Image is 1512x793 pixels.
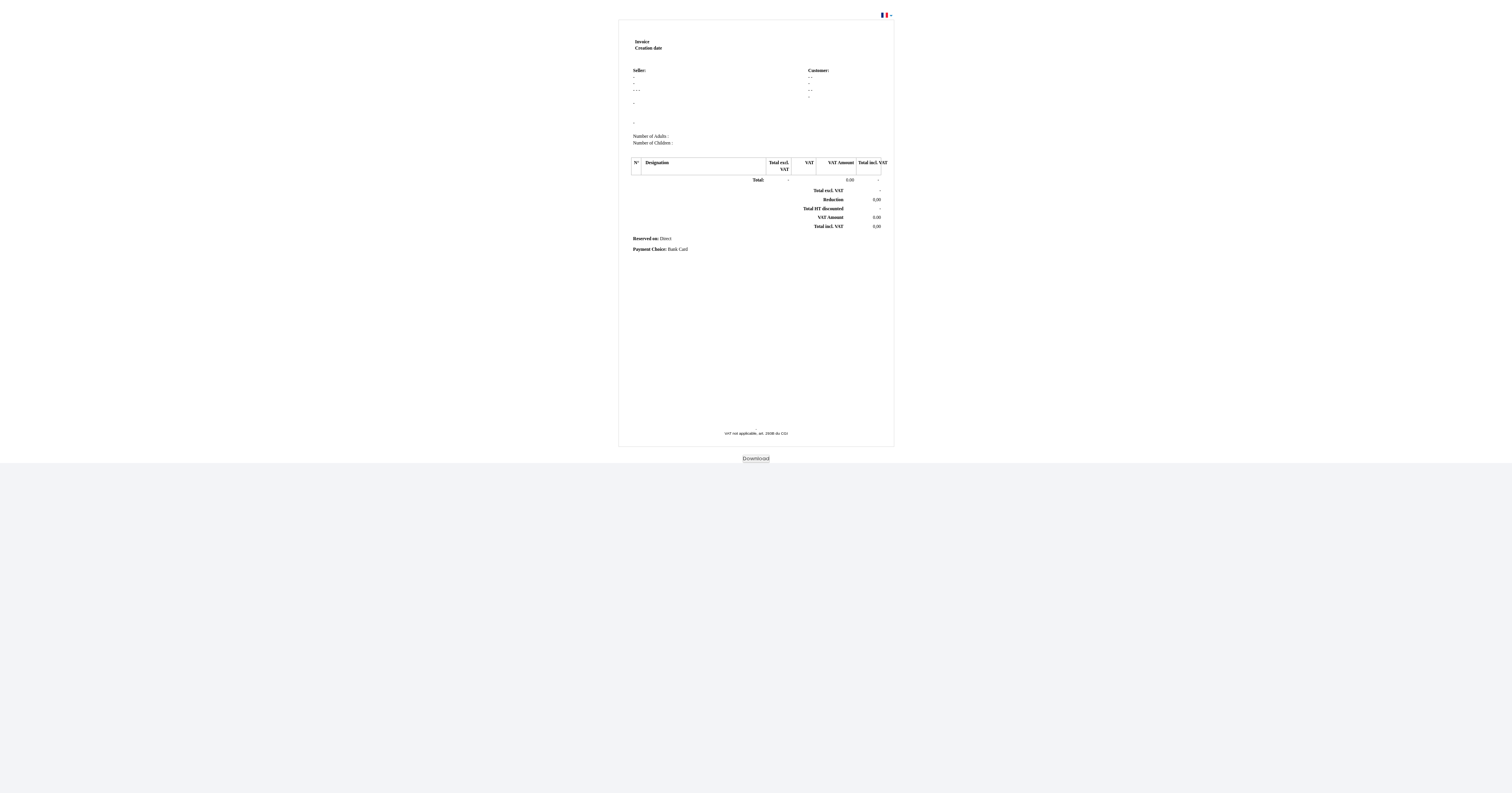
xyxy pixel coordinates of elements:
[633,88,635,93] span: -
[652,236,659,241] span: on:
[668,247,687,252] span: Bank Card
[803,206,843,211] span: Total HT discounted
[814,224,843,229] span: Total incl. VAT
[635,46,662,51] strong: Creation date
[641,158,766,175] th: Designation
[766,158,791,175] th: Total excl. VAT
[636,88,637,93] span: -
[633,120,635,126] span: -
[873,224,881,229] span: 0,00
[823,197,843,202] span: Reduction
[808,94,810,100] span: -
[633,236,651,241] span: Reserved
[633,101,635,106] span: -
[811,75,812,80] span: -
[818,215,843,220] span: VAT Amount
[633,247,667,252] span: Payment Choice:
[846,178,854,183] span: 0.00
[879,188,881,193] span: -
[791,158,816,175] th: VAT
[873,197,881,202] span: 0,00
[873,215,881,220] span: 0.00
[878,178,879,183] span: -
[752,178,764,183] span: Total:
[633,81,635,86] span: -
[808,75,810,80] span: -
[633,134,669,139] span: Number of Adults :
[724,431,788,435] span: VAT not applicable, art. 293B du CGI
[633,68,646,73] span: Seller:
[788,178,789,183] span: -
[756,427,757,431] span: -
[633,75,635,80] span: -
[879,206,881,211] span: -
[808,88,810,93] span: -
[808,81,810,86] span: -
[632,158,641,175] th: N°
[639,88,640,93] span: -
[633,141,673,146] span: Number of Children :
[743,455,770,463] button: Download
[811,88,812,93] span: -
[808,68,829,73] span: Customer:
[814,188,843,193] span: Total excl. VAT
[816,158,856,175] th: VAT Amount
[856,158,881,175] th: Total incl. VAT
[635,39,649,44] span: Invoice
[660,236,671,241] span: Direct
